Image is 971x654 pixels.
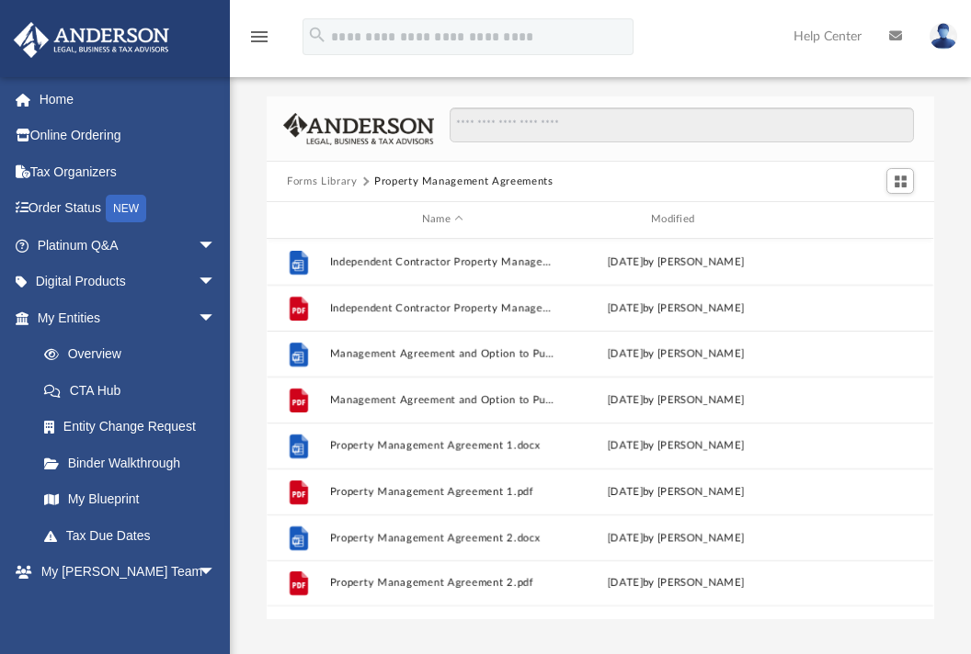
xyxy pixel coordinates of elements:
[563,211,789,228] div: Modified
[13,554,234,591] a: My [PERSON_NAME] Teamarrow_drop_down
[330,532,555,544] button: Property Management Agreement 2.docx
[450,107,914,142] input: Search files and folders
[26,590,225,648] a: My [PERSON_NAME] Team
[564,437,789,454] div: [DATE] by [PERSON_NAME]
[330,440,555,452] button: Property Management Agreement 1.docx
[330,394,555,406] button: Management Agreement and Option to Purchase.pdf
[13,299,244,336] a: My Entitiesarrow_drop_down
[13,81,244,118] a: Home
[564,575,789,592] div: [DATE] by [PERSON_NAME]
[330,577,555,589] button: Property Management Agreement 2.pdf
[287,174,357,190] button: Forms Library
[564,254,789,270] div: [DATE] by [PERSON_NAME]
[13,190,244,228] a: Order StatusNEW
[564,391,789,408] div: [DATE] by [PERSON_NAME]
[564,299,789,316] div: [DATE] by [PERSON_NAME]
[248,35,270,48] a: menu
[564,483,789,500] div: [DATE] by [PERSON_NAME]
[26,445,244,481] a: Binder Walkthrough
[198,227,234,265] span: arrow_drop_down
[13,118,244,154] a: Online Ordering
[248,26,270,48] i: menu
[26,481,234,518] a: My Blueprint
[13,264,244,300] a: Digital Productsarrow_drop_down
[26,517,244,554] a: Tax Due Dates
[330,302,555,314] button: Independent Contractor Property Manager Agreement.pdf
[106,195,146,222] div: NEW
[267,239,933,619] div: grid
[26,409,244,445] a: Entity Change Request
[374,174,554,190] button: Property Management Agreements
[26,372,244,409] a: CTA Hub
[330,486,555,498] button: Property Management Agreement 1.pdf
[198,264,234,301] span: arrow_drop_down
[198,299,234,337] span: arrow_drop_down
[930,23,957,50] img: User Pic
[330,348,555,360] button: Management Agreement and Option to Purchase.docx
[26,336,244,373] a: Overview
[329,211,555,228] div: Name
[13,227,244,264] a: Platinum Q&Aarrow_drop_down
[797,211,926,228] div: id
[307,25,327,45] i: search
[198,554,234,592] span: arrow_drop_down
[8,22,175,58] img: Anderson Advisors Platinum Portal
[275,211,321,228] div: id
[13,153,244,190] a: Tax Organizers
[564,345,789,362] div: [DATE] by [PERSON_NAME]
[886,168,914,194] button: Switch to Grid View
[330,256,555,268] button: Independent Contractor Property Manager Agreement.docx
[564,529,789,546] div: [DATE] by [PERSON_NAME]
